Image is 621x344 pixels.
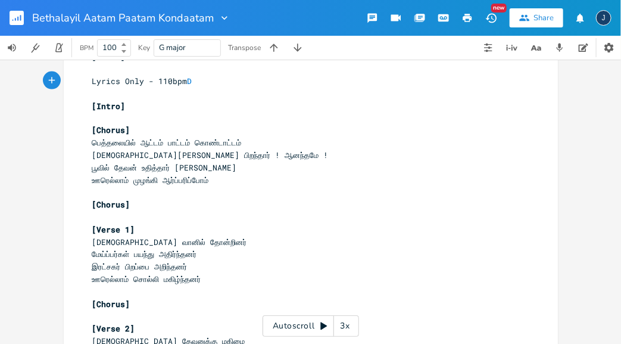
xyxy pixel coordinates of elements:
[92,237,247,248] span: [DEMOGRAPHIC_DATA] வானில் தோன்றினர்
[92,138,242,148] span: பெத்தலையில் ஆட்டம் பாட்டம் கொண்டாட்டம்
[92,150,329,161] span: [DEMOGRAPHIC_DATA][PERSON_NAME] பிறந்தார் ! ஆனந்தமே !
[138,44,150,51] div: Key
[92,274,201,285] span: ஊரெல்லாம் சொல்லி மகிழ்ந்தனர்
[510,8,563,27] button: Share
[92,200,130,210] span: [Chorus]
[92,175,209,186] span: ஊரெல்லாம் முழங்கி ஆர்ப்பரிப்போம்
[596,10,611,26] div: jerishsd
[92,76,192,86] span: Lyrics Only - 110bpm
[263,315,359,337] div: Autoscroll
[92,125,130,136] span: [Chorus]
[32,13,214,23] span: Bethalayil Aatam Paatam Kondaatam
[92,262,188,272] span: இரட்சகர் பிறப்பை அறிந்தனர்
[92,249,197,260] span: மேய்ப்பர்கள் பயந்து அதிர்ந்தனர்
[491,4,507,13] div: New
[92,225,135,235] span: [Verse 1]
[92,299,130,310] span: [Chorus]
[188,76,192,86] span: D
[92,324,135,334] span: [Verse 2]
[596,4,611,32] button: J
[92,101,126,111] span: [Intro]
[159,42,186,53] span: G major
[228,44,261,51] div: Transpose
[92,163,237,173] span: பூவில் தேவன் உதித்தார் [PERSON_NAME]
[92,51,126,62] span: [Outro]
[479,7,503,29] button: New
[533,13,554,23] div: Share
[80,45,93,51] div: BPM
[334,315,355,337] div: 3x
